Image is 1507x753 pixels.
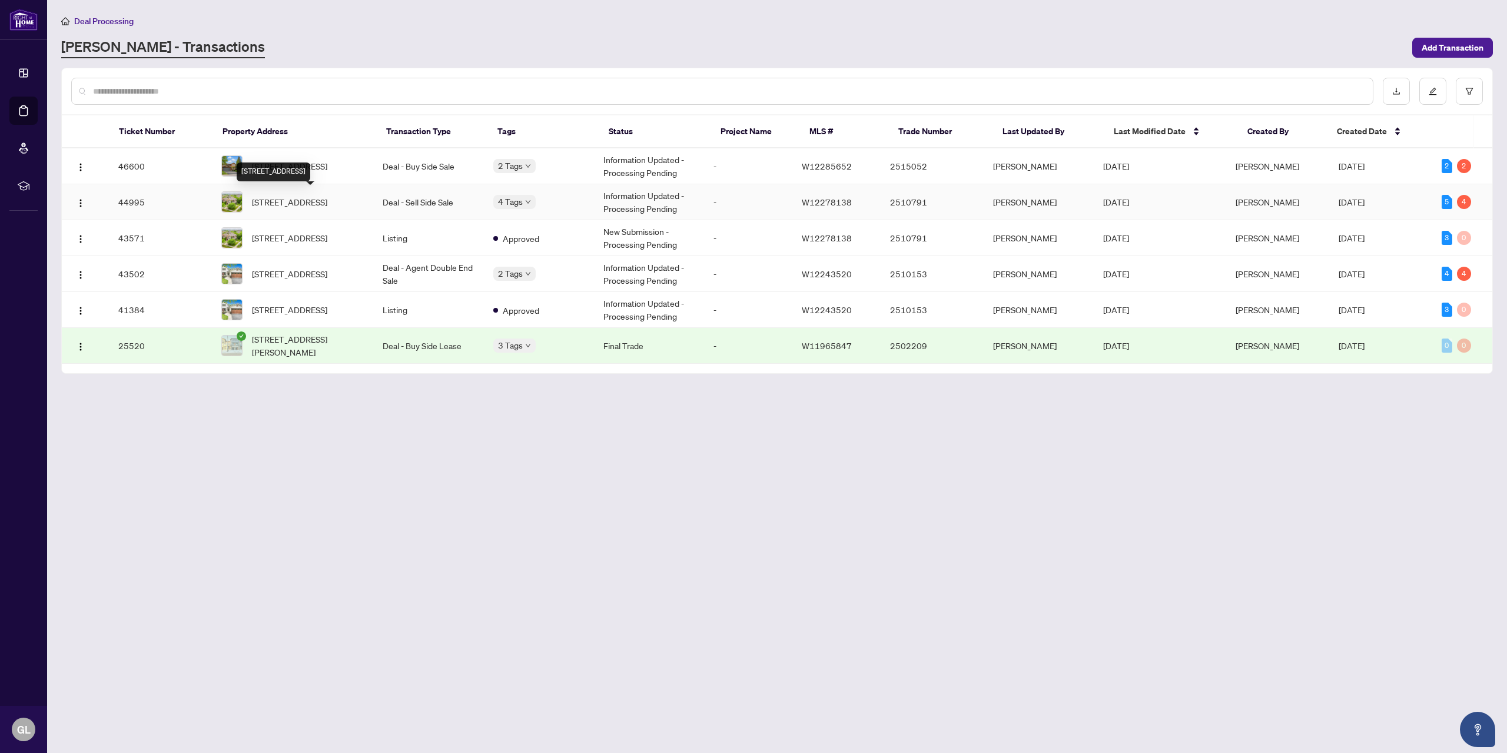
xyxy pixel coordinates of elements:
td: [PERSON_NAME] [984,328,1094,364]
span: [PERSON_NAME] [1236,304,1299,315]
button: Open asap [1460,712,1495,747]
div: 2 [1457,159,1471,173]
span: [PERSON_NAME] [1236,340,1299,351]
span: Created Date [1337,125,1387,138]
span: 4 Tags [498,195,523,208]
span: [DATE] [1339,304,1365,315]
span: Add Transaction [1422,38,1483,57]
span: W11965847 [802,340,852,351]
td: Listing [373,292,483,328]
td: 25520 [109,328,212,364]
img: Logo [76,342,85,351]
div: 4 [1457,267,1471,281]
td: - [704,220,792,256]
span: [PERSON_NAME] [1236,233,1299,243]
button: edit [1419,78,1446,105]
span: Deal Processing [74,16,134,26]
td: 46600 [109,148,212,184]
span: home [61,17,69,25]
span: down [525,343,531,349]
span: W12278138 [802,233,852,243]
span: 2 Tags [498,267,523,280]
img: thumbnail-img [222,264,242,284]
td: - [704,328,792,364]
img: Logo [76,162,85,172]
span: [DATE] [1339,268,1365,279]
span: [DATE] [1339,161,1365,171]
div: [STREET_ADDRESS] [237,162,310,181]
td: 2502209 [881,328,984,364]
span: download [1392,87,1400,95]
td: Listing [373,220,483,256]
td: - [704,148,792,184]
div: 0 [1442,339,1452,353]
div: 3 [1442,231,1452,245]
td: Deal - Sell Side Sale [373,184,483,220]
span: [DATE] [1103,161,1129,171]
button: Logo [71,157,90,175]
span: [STREET_ADDRESS] [252,160,327,173]
th: Ticket Number [109,115,214,148]
th: Project Name [711,115,800,148]
div: 4 [1442,267,1452,281]
td: New Submission - Processing Pending [594,220,704,256]
th: MLS # [800,115,889,148]
td: - [704,292,792,328]
div: 0 [1457,339,1471,353]
td: Information Updated - Processing Pending [594,292,704,328]
td: [PERSON_NAME] [984,184,1094,220]
span: Approved [503,304,539,317]
img: Logo [76,306,85,316]
div: 4 [1457,195,1471,209]
button: Logo [71,193,90,211]
span: 3 Tags [498,339,523,352]
button: Logo [71,228,90,247]
td: [PERSON_NAME] [984,292,1094,328]
img: Logo [76,198,85,208]
td: 43502 [109,256,212,292]
span: edit [1429,87,1437,95]
span: [DATE] [1339,233,1365,243]
td: Information Updated - Processing Pending [594,148,704,184]
span: [DATE] [1339,197,1365,207]
td: [PERSON_NAME] [984,148,1094,184]
th: Last Updated By [993,115,1104,148]
span: [STREET_ADDRESS][PERSON_NAME] [252,333,364,359]
td: 43571 [109,220,212,256]
th: Property Address [213,115,377,148]
td: 2510791 [881,220,984,256]
td: Deal - Agent Double End Sale [373,256,483,292]
img: thumbnail-img [222,192,242,212]
button: Add Transaction [1412,38,1493,58]
td: 2510791 [881,184,984,220]
span: GL [17,721,31,738]
span: [DATE] [1103,340,1129,351]
td: Deal - Buy Side Sale [373,148,483,184]
span: [STREET_ADDRESS] [252,231,327,244]
td: 41384 [109,292,212,328]
span: [DATE] [1103,268,1129,279]
th: Status [599,115,711,148]
img: thumbnail-img [222,336,242,356]
td: [PERSON_NAME] [984,256,1094,292]
img: logo [9,9,38,31]
img: Logo [76,270,85,280]
button: filter [1456,78,1483,105]
button: Logo [71,300,90,319]
div: 3 [1442,303,1452,317]
td: 2510153 [881,256,984,292]
td: 2515052 [881,148,984,184]
a: [PERSON_NAME] - Transactions [61,37,265,58]
div: 0 [1457,231,1471,245]
span: W12285652 [802,161,852,171]
span: [DATE] [1339,340,1365,351]
div: 2 [1442,159,1452,173]
th: Trade Number [889,115,993,148]
span: [DATE] [1103,233,1129,243]
td: [PERSON_NAME] [984,220,1094,256]
button: download [1383,78,1410,105]
th: Created By [1238,115,1327,148]
span: W12243520 [802,268,852,279]
td: - [704,256,792,292]
img: thumbnail-img [222,156,242,176]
